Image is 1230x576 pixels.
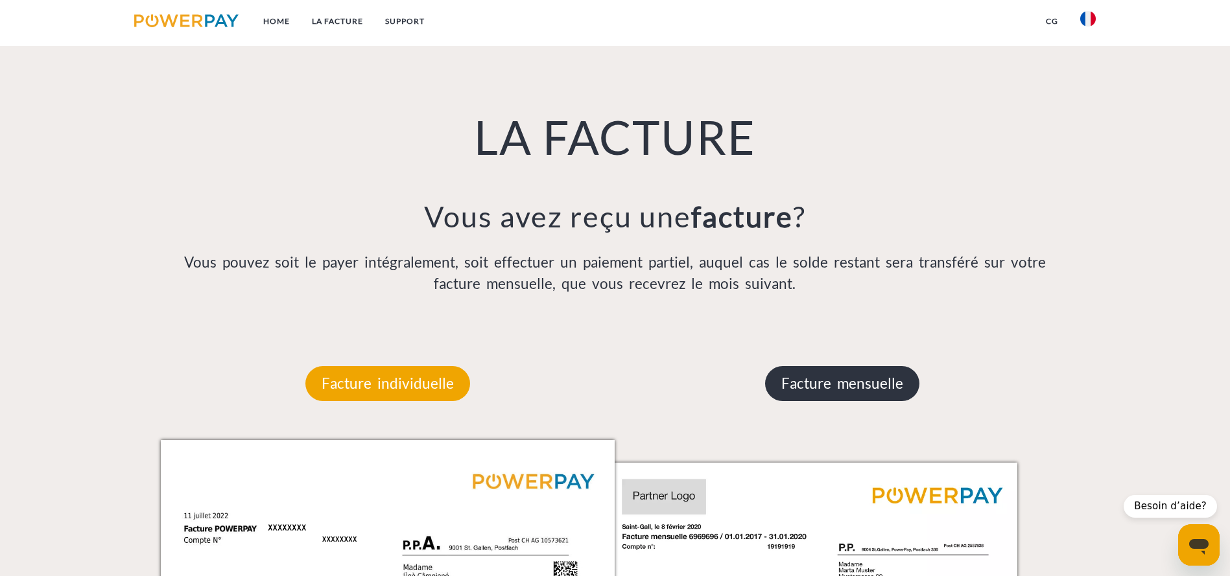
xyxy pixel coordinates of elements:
[1178,524,1220,566] iframe: Bouton de lancement de la fenêtre de messagerie, conversation en cours
[1124,495,1217,518] div: Besoin d’aide?
[305,366,470,401] p: Facture individuelle
[374,10,436,33] a: Support
[252,10,301,33] a: Home
[1035,10,1069,33] a: CG
[1080,11,1096,27] img: fr
[691,199,793,234] b: facture
[161,108,1070,166] h1: LA FACTURE
[301,10,374,33] a: LA FACTURE
[134,14,239,27] img: logo-powerpay.svg
[161,198,1070,235] h3: Vous avez reçu une ?
[161,251,1070,295] p: Vous pouvez soit le payer intégralement, soit effectuer un paiement partiel, auquel cas le solde ...
[765,366,919,401] p: Facture mensuelle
